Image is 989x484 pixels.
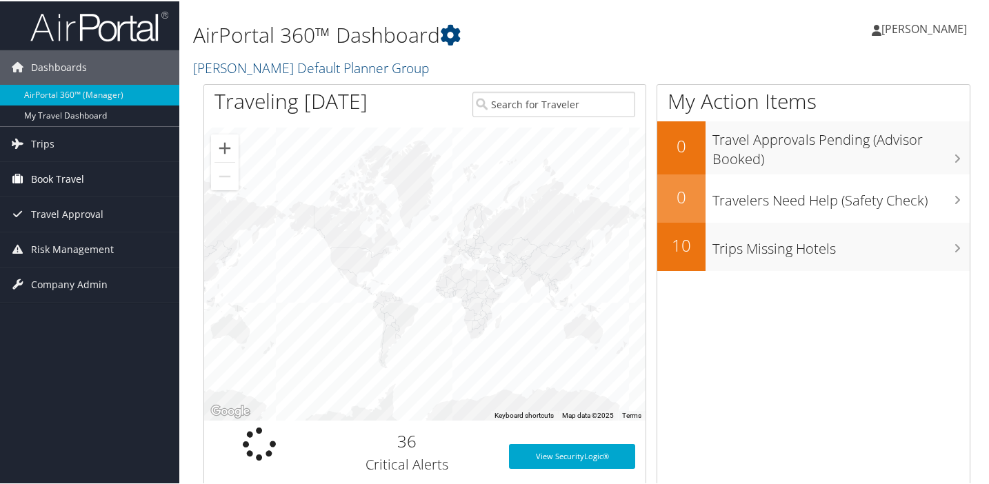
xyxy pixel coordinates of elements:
[211,161,239,189] button: Zoom out
[325,454,488,473] h3: Critical Alerts
[657,133,706,157] h2: 0
[193,19,718,48] h1: AirPortal 360™ Dashboard
[31,196,103,230] span: Travel Approval
[31,161,84,195] span: Book Travel
[472,90,636,116] input: Search for Traveler
[712,231,970,257] h3: Trips Missing Hotels
[657,85,970,114] h1: My Action Items
[657,184,706,208] h2: 0
[872,7,981,48] a: [PERSON_NAME]
[881,20,967,35] span: [PERSON_NAME]
[509,443,635,467] a: View SecurityLogic®
[31,266,108,301] span: Company Admin
[30,9,168,41] img: airportal-logo.png
[325,428,488,452] h2: 36
[657,120,970,173] a: 0Travel Approvals Pending (Advisor Booked)
[657,232,706,256] h2: 10
[712,183,970,209] h3: Travelers Need Help (Safety Check)
[208,401,253,419] img: Google
[31,125,54,160] span: Trips
[214,85,368,114] h1: Traveling [DATE]
[712,122,970,168] h3: Travel Approvals Pending (Advisor Booked)
[31,49,87,83] span: Dashboards
[562,410,614,418] span: Map data ©2025
[495,410,554,419] button: Keyboard shortcuts
[193,57,432,76] a: [PERSON_NAME] Default Planner Group
[211,133,239,161] button: Zoom in
[31,231,114,265] span: Risk Management
[657,221,970,270] a: 10Trips Missing Hotels
[622,410,641,418] a: Terms (opens in new tab)
[657,173,970,221] a: 0Travelers Need Help (Safety Check)
[208,401,253,419] a: Open this area in Google Maps (opens a new window)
